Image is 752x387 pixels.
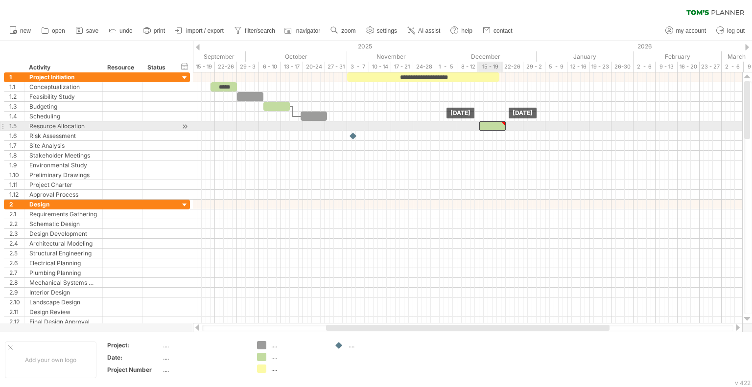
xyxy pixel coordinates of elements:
div: 8 - 12 [457,62,479,72]
a: new [7,24,34,37]
div: 2 - 6 [634,62,656,72]
span: help [461,27,472,34]
div: 2.8 [9,278,24,287]
div: Resource [107,63,137,72]
div: 15 - 19 [193,62,215,72]
div: v 422 [735,379,751,387]
div: 9 - 13 [656,62,678,72]
div: .... [163,365,245,374]
div: December 2025 [435,51,537,62]
div: Environmental Study [29,160,97,170]
div: 2 [9,200,24,209]
span: log out [727,27,745,34]
div: Date: [107,353,161,362]
div: Plumbing Planning [29,268,97,277]
div: 20-24 [303,62,325,72]
a: zoom [328,24,358,37]
div: [DATE] [446,108,474,118]
div: .... [271,364,325,373]
div: Approval Process [29,190,97,199]
span: settings [377,27,397,34]
div: Scheduling [29,112,97,121]
div: 26-30 [611,62,634,72]
div: Electrical Planning [29,258,97,268]
div: .... [163,341,245,349]
a: AI assist [405,24,443,37]
div: 2.12 [9,317,24,326]
a: my account [663,24,709,37]
div: .... [163,353,245,362]
div: 15 - 19 [479,62,501,72]
div: November 2025 [347,51,435,62]
div: Requirements Gathering [29,209,97,219]
div: Project Charter [29,180,97,189]
div: Design [29,200,97,209]
span: print [154,27,165,34]
div: Project Initiation [29,72,97,82]
div: Design Review [29,307,97,317]
div: Stakeholder Meetings [29,151,97,160]
span: zoom [341,27,355,34]
div: January 2026 [537,51,634,62]
span: AI assist [418,27,440,34]
a: import / export [173,24,227,37]
div: Activity [29,63,97,72]
div: Structural Engineering [29,249,97,258]
div: scroll to activity [180,121,189,132]
a: save [73,24,101,37]
div: October 2025 [246,51,347,62]
div: 2.7 [9,268,24,277]
div: Design Development [29,229,97,238]
div: Feasibility Study [29,92,97,101]
a: navigator [283,24,323,37]
a: print [141,24,168,37]
div: 27 - 31 [325,62,347,72]
div: Conceptualization [29,82,97,91]
div: Mechanical Systems Design [29,278,97,287]
div: February 2026 [634,51,722,62]
div: 2.5 [9,249,24,258]
a: open [39,24,68,37]
div: 1.9 [9,160,24,170]
div: 1.6 [9,131,24,140]
div: 13 - 17 [281,62,303,72]
div: 1.3 [9,102,24,111]
div: 2.3 [9,229,24,238]
div: 1.11 [9,180,24,189]
span: open [52,27,65,34]
div: 1.5 [9,121,24,131]
div: 1 [9,72,24,82]
div: .... [349,341,402,349]
span: contact [493,27,513,34]
a: log out [714,24,748,37]
div: 29 - 2 [523,62,545,72]
span: navigator [296,27,320,34]
a: filter/search [232,24,278,37]
div: Resource Allocation [29,121,97,131]
div: 29 - 3 [237,62,259,72]
span: my account [676,27,706,34]
div: [DATE] [509,108,537,118]
div: Final Design Approval [29,317,97,326]
div: 24-28 [413,62,435,72]
div: .... [271,353,325,361]
div: Risk Assessment [29,131,97,140]
div: Add your own logo [5,341,96,378]
div: 10 - 14 [369,62,391,72]
div: Preliminary Drawings [29,170,97,180]
span: new [20,27,31,34]
div: 19 - 23 [589,62,611,72]
div: 17 - 21 [391,62,413,72]
span: filter/search [245,27,275,34]
div: 1.1 [9,82,24,91]
div: 6 - 10 [259,62,281,72]
div: Project Number [107,365,161,374]
div: 2.4 [9,239,24,248]
div: 2.1 [9,209,24,219]
div: 1.12 [9,190,24,199]
span: import / export [186,27,224,34]
div: 1.8 [9,151,24,160]
div: 22-26 [215,62,237,72]
div: 16 - 20 [678,62,700,72]
div: 2.2 [9,219,24,228]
